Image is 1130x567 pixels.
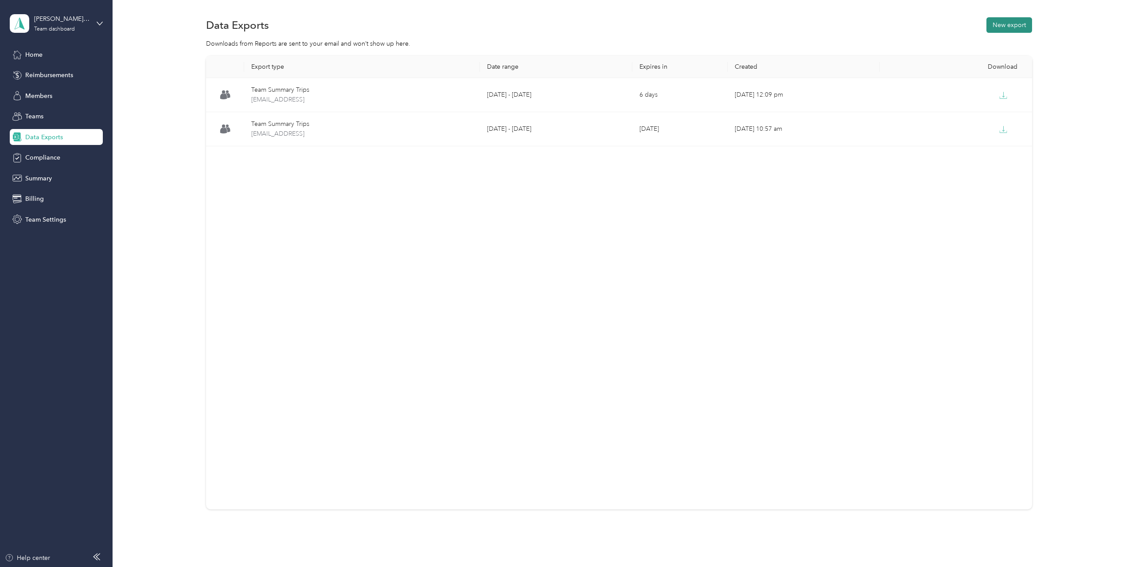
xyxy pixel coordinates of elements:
td: [DATE] 12:09 pm [728,78,880,112]
h1: Data Exports [206,20,269,30]
td: [DATE] 10:57 am [728,112,880,146]
span: Compliance [25,153,60,162]
span: team-summary-invoices@esrseattle.com-trips-2025-08-25-2025-08-31.csv [251,95,473,105]
th: Date range [480,56,632,78]
th: Export type [244,56,480,78]
div: Download [887,63,1025,70]
button: Help center [5,553,50,563]
button: New export [986,17,1032,33]
span: Team Settings [25,215,66,224]
div: Team Summary Trips [251,85,473,95]
span: Teams [25,112,43,121]
td: [DATE] - [DATE] [480,112,632,146]
th: Created [728,56,880,78]
div: Downloads from Reports are sent to your email and won’t show up here. [206,39,1032,48]
span: Summary [25,174,52,183]
span: Members [25,91,52,101]
div: Team dashboard [34,27,75,32]
span: Reimbursements [25,70,73,80]
td: 6 days [632,78,728,112]
span: team-summary-invoices@esrseattle.com-trips-2025-08-18-2025-08-24.csv [251,129,473,139]
td: [DATE] - [DATE] [480,78,632,112]
span: Home [25,50,43,59]
div: [PERSON_NAME] Restaurants [34,14,90,23]
td: [DATE] [632,112,728,146]
th: Expires in [632,56,728,78]
span: Billing [25,194,44,203]
div: Team Summary Trips [251,119,473,129]
iframe: Everlance-gr Chat Button Frame [1080,517,1130,567]
span: Data Exports [25,133,63,142]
